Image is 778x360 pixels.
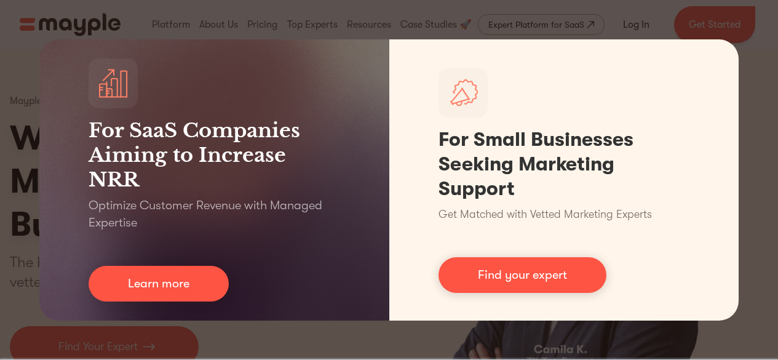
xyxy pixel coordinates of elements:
[439,206,652,223] p: Get Matched with Vetted Marketing Experts
[89,118,340,192] h3: For SaaS Companies Aiming to Increase NRR
[439,127,690,201] h1: For Small Businesses Seeking Marketing Support
[89,197,340,231] p: Optimize Customer Revenue with Managed Expertise
[439,257,606,293] a: Find your expert
[89,266,229,302] a: Learn more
